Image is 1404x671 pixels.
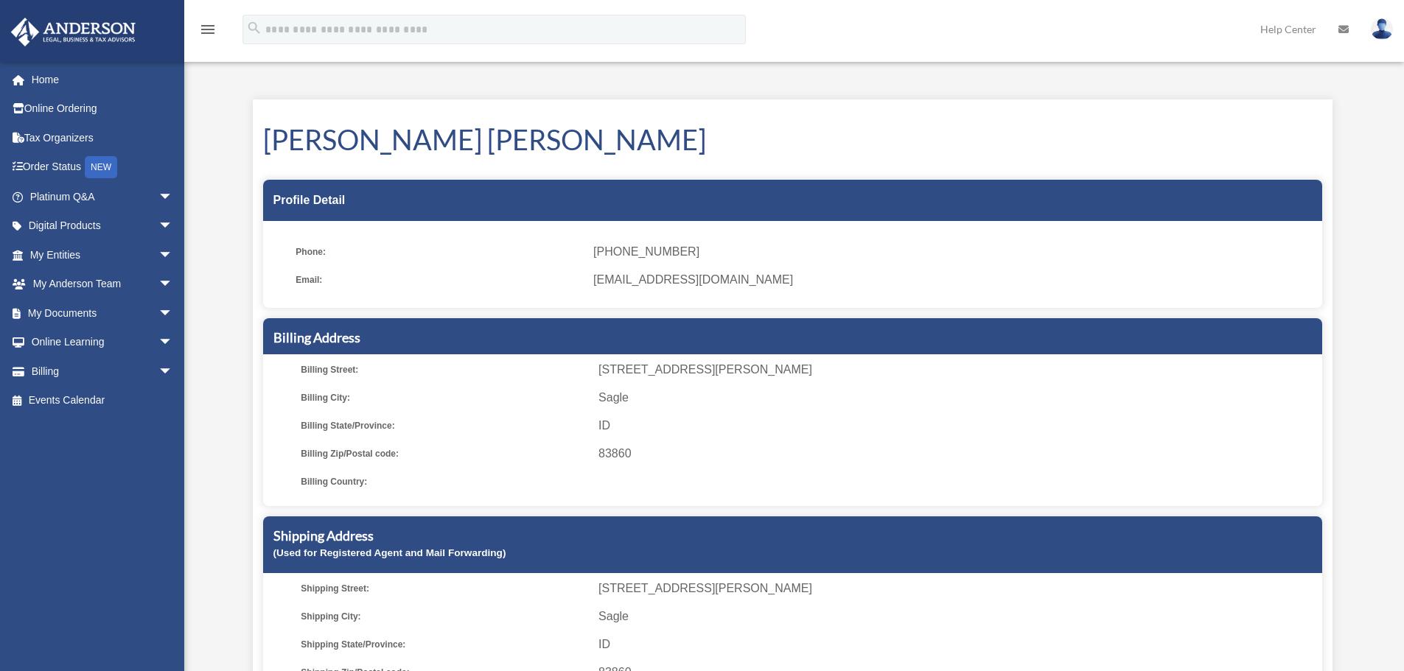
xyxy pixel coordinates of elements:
span: Sagle [598,606,1316,627]
span: arrow_drop_down [158,270,188,300]
a: My Documentsarrow_drop_down [10,298,195,328]
span: Billing Zip/Postal code: [301,443,588,464]
a: Order StatusNEW [10,152,195,183]
span: ID [598,415,1316,436]
span: ID [598,634,1316,655]
span: [PHONE_NUMBER] [593,242,1311,262]
span: Billing Country: [301,471,588,492]
span: Billing State/Province: [301,415,588,436]
span: Phone: [296,242,583,262]
div: Profile Detail [263,180,1322,221]
span: Shipping State/Province: [301,634,588,655]
a: menu [199,26,217,38]
a: Tax Organizers [10,123,195,152]
img: User Pic [1371,18,1393,40]
h5: Shipping Address [273,527,1312,545]
span: Sagle [598,387,1316,408]
a: Online Learningarrow_drop_down [10,328,195,357]
a: Online Ordering [10,94,195,124]
span: [EMAIL_ADDRESS][DOMAIN_NAME] [593,270,1311,290]
span: Shipping Street: [301,578,588,599]
span: arrow_drop_down [158,182,188,212]
a: Billingarrow_drop_down [10,356,195,386]
span: [STREET_ADDRESS][PERSON_NAME] [598,359,1316,380]
span: Billing City: [301,387,588,408]
span: 83860 [598,443,1316,464]
a: Digital Productsarrow_drop_down [10,211,195,241]
i: menu [199,21,217,38]
img: Anderson Advisors Platinum Portal [7,18,140,46]
a: My Anderson Teamarrow_drop_down [10,270,195,299]
i: search [246,20,262,36]
span: arrow_drop_down [158,298,188,329]
h5: Billing Address [273,329,1312,347]
a: Home [10,65,195,94]
small: (Used for Registered Agent and Mail Forwarding) [273,547,506,558]
span: arrow_drop_down [158,356,188,387]
span: Shipping City: [301,606,588,627]
a: My Entitiesarrow_drop_down [10,240,195,270]
span: Billing Street: [301,359,588,380]
h1: [PERSON_NAME] [PERSON_NAME] [263,120,1322,159]
div: NEW [85,156,117,178]
a: Platinum Q&Aarrow_drop_down [10,182,195,211]
span: arrow_drop_down [158,240,188,270]
a: Events Calendar [10,386,195,415]
span: arrow_drop_down [158,211,188,242]
span: Email: [296,270,583,290]
span: [STREET_ADDRESS][PERSON_NAME] [598,578,1316,599]
span: arrow_drop_down [158,328,188,358]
